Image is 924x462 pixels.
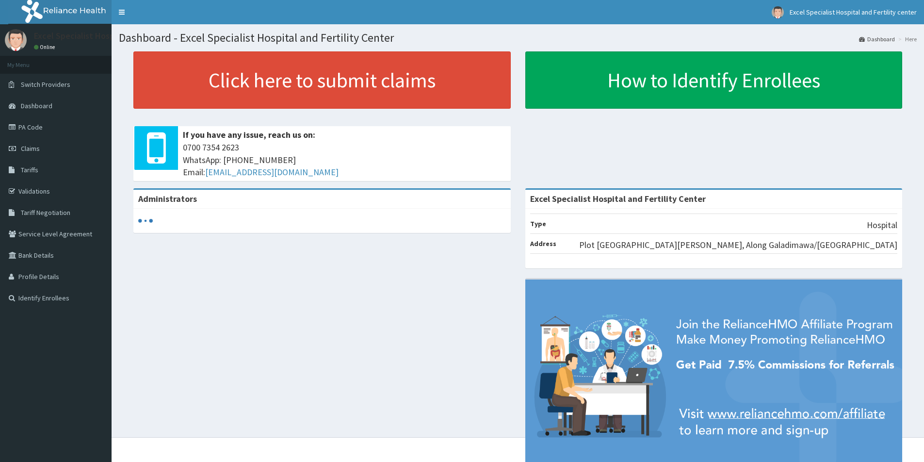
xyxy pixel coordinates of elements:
[183,129,315,140] b: If you have any issue, reach us on:
[530,239,556,248] b: Address
[138,193,197,204] b: Administrators
[183,141,506,179] span: 0700 7354 2623 WhatsApp: [PHONE_NUMBER] Email:
[790,8,917,16] span: Excel Specialist Hospital and Fertility center
[5,29,27,51] img: User Image
[205,166,339,178] a: [EMAIL_ADDRESS][DOMAIN_NAME]
[530,193,706,204] strong: Excel Specialist Hospital and Fertility Center
[34,32,203,40] p: Excel Specialist Hospital and Fertility center
[859,35,895,43] a: Dashboard
[21,80,70,89] span: Switch Providers
[525,51,903,109] a: How to Identify Enrollees
[896,35,917,43] li: Here
[21,101,52,110] span: Dashboard
[579,239,897,251] p: Plot [GEOGRAPHIC_DATA][PERSON_NAME], Along Galadimawa/[GEOGRAPHIC_DATA]
[138,214,153,228] svg: audio-loading
[530,219,546,228] b: Type
[34,44,57,50] a: Online
[772,6,784,18] img: User Image
[21,144,40,153] span: Claims
[133,51,511,109] a: Click here to submit claims
[867,219,897,231] p: Hospital
[21,208,70,217] span: Tariff Negotiation
[119,32,917,44] h1: Dashboard - Excel Specialist Hospital and Fertility Center
[21,165,38,174] span: Tariffs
